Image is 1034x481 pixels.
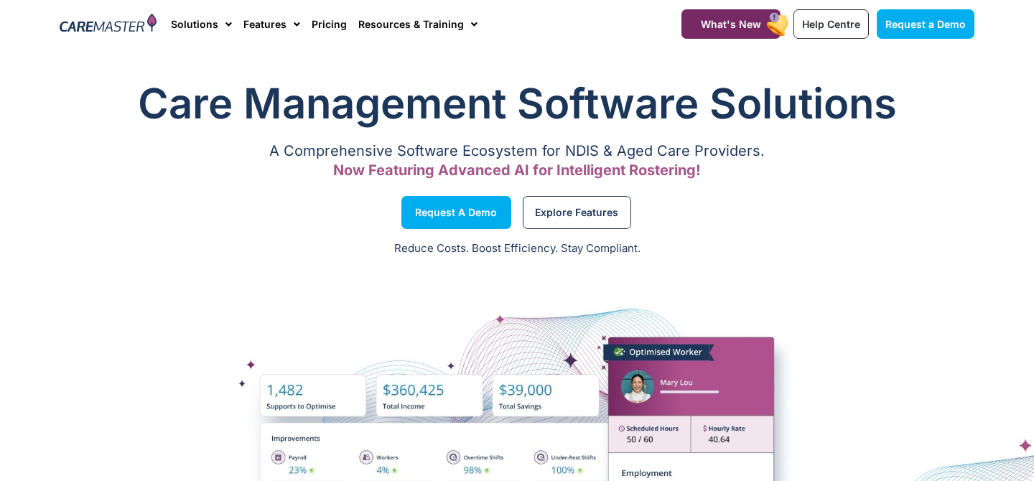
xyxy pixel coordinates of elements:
a: Request a Demo [401,196,511,229]
span: What's New [701,18,761,30]
p: A Comprehensive Software Ecosystem for NDIS & Aged Care Providers. [60,146,974,156]
span: Request a Demo [415,209,497,216]
img: CareMaster Logo [60,14,157,35]
span: Request a Demo [885,18,966,30]
a: Explore Features [523,196,631,229]
a: What's New [681,9,781,39]
span: Now Featuring Advanced AI for Intelligent Rostering! [333,162,701,179]
span: Explore Features [535,209,618,216]
h1: Care Management Software Solutions [60,75,974,132]
p: Reduce Costs. Boost Efficiency. Stay Compliant. [9,240,1025,257]
span: Help Centre [802,18,860,30]
a: Help Centre [793,9,869,39]
a: Request a Demo [877,9,974,39]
